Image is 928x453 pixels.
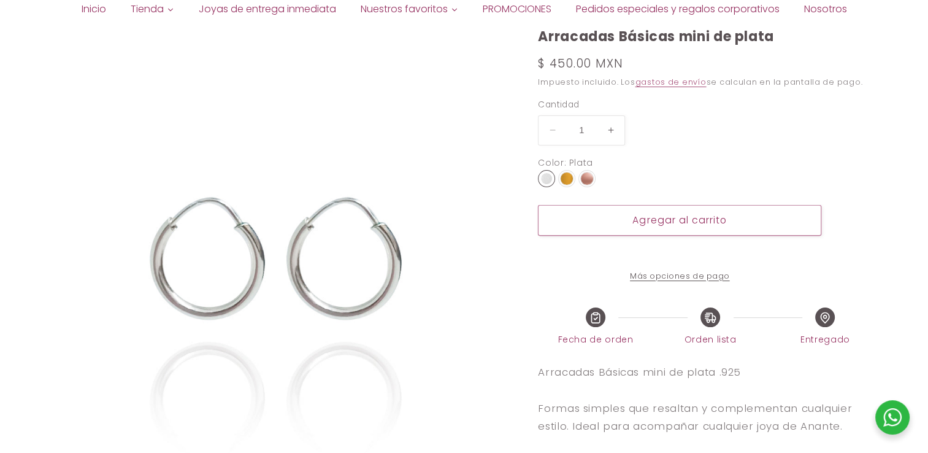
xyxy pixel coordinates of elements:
[361,2,448,16] span: Nuestros favoritos
[768,332,883,347] span: Entregado
[564,155,592,171] div: : Plata
[538,55,623,72] span: $ 450.00 MXN
[576,2,780,16] span: Pedidos especiales y regalos corporativos
[538,99,821,111] label: Cantidad
[538,271,821,282] a: Más opciones de pago
[538,28,883,46] h1: Arracadas Básicas mini de plata
[538,76,883,89] div: Impuesto incluido. Los se calculan en la pantalla de pago.
[653,332,767,347] span: Orden lista
[82,2,106,16] span: Inicio
[538,332,653,347] span: Fecha de orden
[538,155,564,171] div: Color
[804,2,847,16] span: Nosotros
[199,2,336,16] span: Joyas de entrega inmediata
[131,2,164,16] span: Tienda
[635,77,706,87] a: gastos de envío
[538,205,821,235] button: Agregar al carrito
[483,2,551,16] span: PROMOCIONES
